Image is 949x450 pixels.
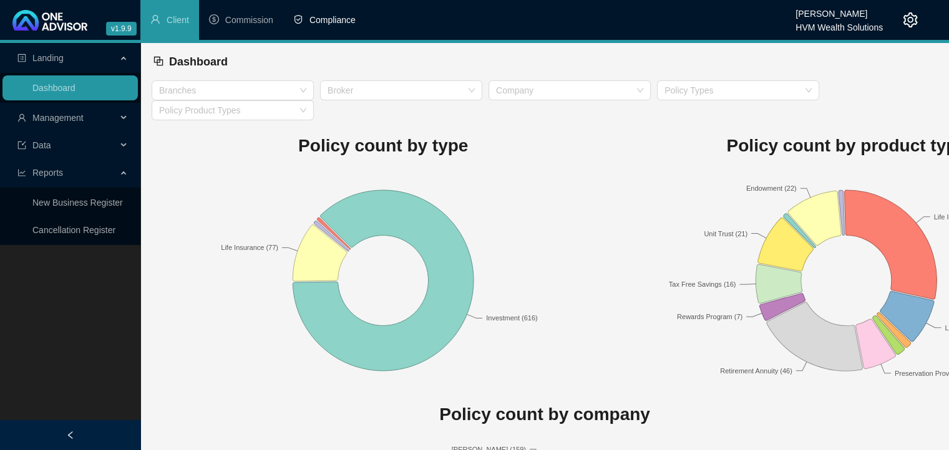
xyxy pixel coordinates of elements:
[669,280,736,288] text: Tax Free Savings (16)
[796,17,883,31] div: HVM Wealth Solutions
[150,14,160,24] span: user
[12,10,87,31] img: 2df55531c6924b55f21c4cf5d4484680-logo-light.svg
[32,140,51,150] span: Data
[225,15,273,25] span: Commission
[66,431,75,439] span: left
[704,229,748,237] text: Unit Trust (21)
[106,22,137,36] span: v1.9.9
[746,184,797,192] text: Endowment (22)
[32,53,64,63] span: Landing
[169,55,228,68] span: Dashboard
[152,132,615,160] h1: Policy count by type
[221,244,278,251] text: Life Insurance (77)
[152,401,938,428] h1: Policy count by company
[721,366,793,374] text: Retirement Annuity (46)
[17,168,26,177] span: line-chart
[903,12,918,27] span: setting
[32,113,84,123] span: Management
[796,3,883,17] div: [PERSON_NAME]
[17,141,26,150] span: import
[32,198,123,208] a: New Business Register
[293,14,303,24] span: safety
[167,15,189,25] span: Client
[677,313,742,320] text: Rewards Program (7)
[17,54,26,62] span: profile
[209,14,219,24] span: dollar
[32,83,75,93] a: Dashboard
[32,225,115,235] a: Cancellation Register
[32,168,63,178] span: Reports
[309,15,356,25] span: Compliance
[17,113,26,122] span: user
[486,314,538,322] text: Investment (616)
[153,55,164,67] span: block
